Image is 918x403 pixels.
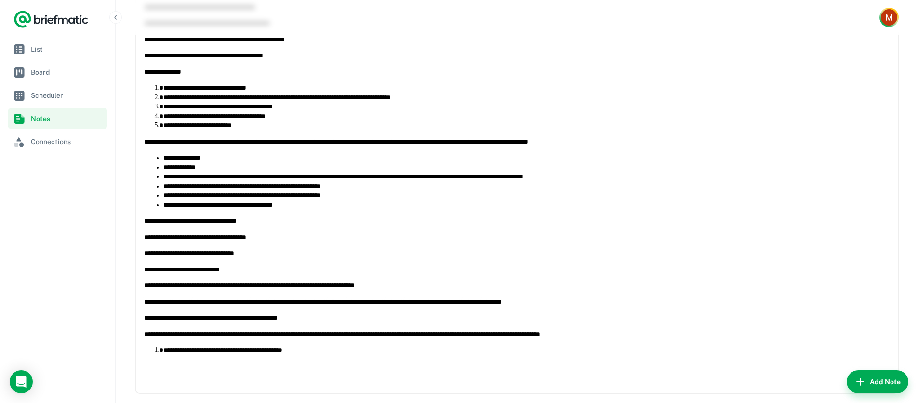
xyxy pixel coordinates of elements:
[8,131,107,152] a: Connections
[13,10,89,29] a: Logo
[31,44,104,54] span: List
[31,67,104,78] span: Board
[8,108,107,129] a: Notes
[8,85,107,106] a: Scheduler
[31,90,104,101] span: Scheduler
[881,9,897,26] img: Myranda James
[10,370,33,393] div: Load Chat
[31,113,104,124] span: Notes
[879,8,899,27] button: Account button
[8,39,107,60] a: List
[8,62,107,83] a: Board
[847,370,908,393] button: Add Note
[31,136,104,147] span: Connections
